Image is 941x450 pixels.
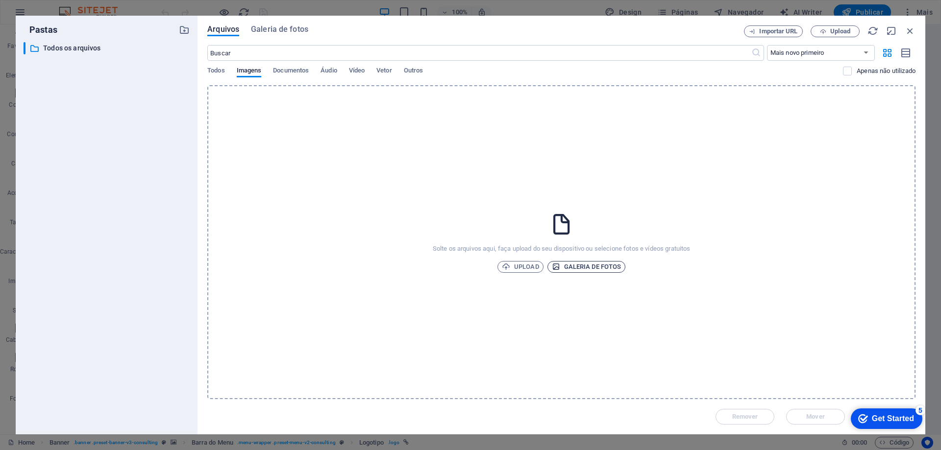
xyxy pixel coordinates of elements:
[29,11,71,20] div: Get Started
[811,25,860,37] button: Upload
[273,65,309,78] span: Documentos
[73,2,82,12] div: 5
[207,45,751,61] input: Buscar
[404,65,423,78] span: Outros
[179,24,190,35] i: Criar nova pasta
[759,28,797,34] span: Importar URL
[8,5,79,25] div: Get Started 5 items remaining, 0% complete
[886,25,897,36] i: Minimizar
[830,28,850,34] span: Upload
[237,65,262,78] span: Imagens
[207,24,239,35] span: Arquivos
[552,261,621,273] span: Galeria de fotos
[867,25,878,36] i: Recarregar
[321,65,337,78] span: Áudio
[24,24,57,36] p: Pastas
[857,67,916,75] p: Exibe apenas arquivos que não estão em uso no website. Os arquivos adicionados durante esta sessã...
[349,65,365,78] span: Vídeo
[433,244,691,253] p: Solte os arquivos aqui, faça upload do seu dispositivo ou selecione fotos e vídeos gratuitos
[251,24,308,35] span: Galeria de fotos
[547,261,626,273] button: Galeria de fotos
[207,65,224,78] span: Todos
[502,261,539,273] span: Upload
[497,261,544,273] button: Upload
[905,25,916,36] i: Fechar
[43,43,172,54] p: Todos os arquivos
[744,25,803,37] button: Importar URL
[24,42,25,54] div: ​
[376,65,392,78] span: Vetor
